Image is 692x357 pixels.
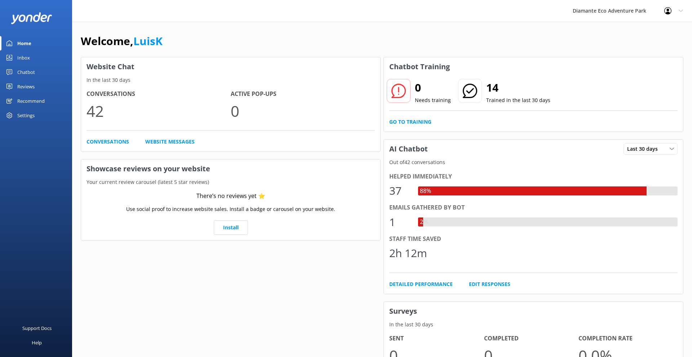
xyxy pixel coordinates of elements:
[389,213,411,231] div: 1
[17,94,45,108] div: Recommend
[389,244,427,262] div: 2h 12m
[86,89,231,99] h4: Conversations
[81,57,380,76] h3: Website Chat
[389,280,453,288] a: Detailed Performance
[231,89,375,99] h4: Active Pop-ups
[415,79,451,96] h2: 0
[214,220,248,235] a: Install
[384,57,455,76] h3: Chatbot Training
[418,217,430,227] div: 2%
[469,280,510,288] a: Edit Responses
[486,79,550,96] h2: 14
[486,96,550,104] p: Trained in the last 30 days
[196,191,265,201] div: There’s no reviews yet ⭐
[17,65,35,79] div: Chatbot
[389,182,411,199] div: 37
[627,145,662,153] span: Last 30 days
[32,335,42,350] div: Help
[384,302,683,321] h3: Surveys
[81,32,163,50] h1: Welcome,
[81,76,380,84] p: In the last 30 days
[578,334,673,343] h4: Completion Rate
[17,108,35,123] div: Settings
[384,140,433,158] h3: AI Chatbot
[384,158,683,166] p: Out of 42 conversations
[389,172,678,181] div: Helped immediately
[22,321,52,335] div: Support Docs
[418,186,433,196] div: 88%
[384,321,683,329] p: In the last 30 days
[231,99,375,123] p: 0
[17,36,31,50] div: Home
[11,12,52,24] img: yonder-white-logo.png
[389,234,678,244] div: Staff time saved
[86,138,129,146] a: Conversations
[389,118,431,126] a: Go to Training
[81,159,380,178] h3: Showcase reviews on your website
[86,99,231,123] p: 42
[415,96,451,104] p: Needs training
[17,79,35,94] div: Reviews
[81,178,380,186] p: Your current review carousel (latest 5 star reviews)
[484,334,579,343] h4: Completed
[126,205,335,213] p: Use social proof to increase website sales. Install a badge or carousel on your website.
[389,203,678,212] div: Emails gathered by bot
[133,34,163,48] a: LuisK
[389,334,484,343] h4: Sent
[145,138,195,146] a: Website Messages
[17,50,30,65] div: Inbox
